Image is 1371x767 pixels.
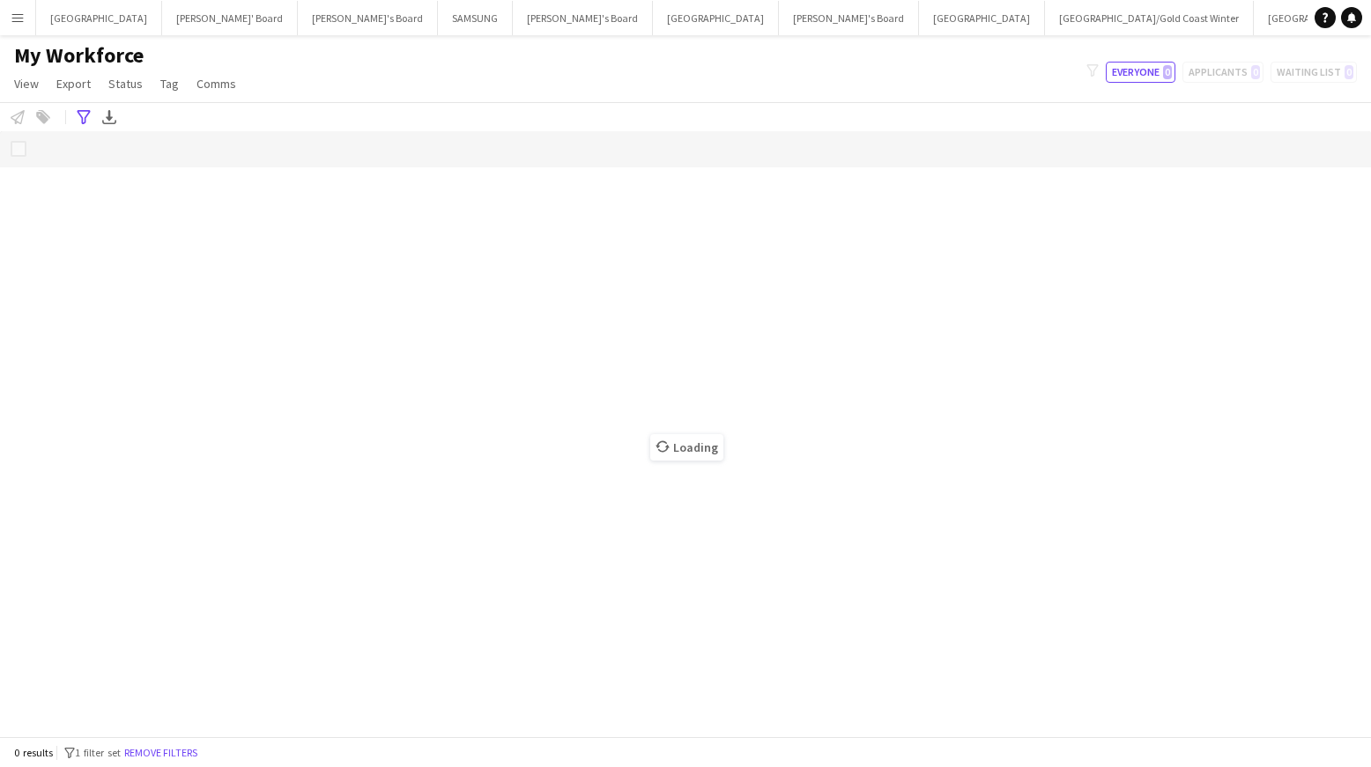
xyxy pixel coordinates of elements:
button: [GEOGRAPHIC_DATA] [36,1,162,35]
a: Comms [189,72,243,95]
span: 0 [1163,65,1172,79]
button: [PERSON_NAME]'s Board [779,1,919,35]
span: 1 filter set [75,746,121,759]
span: Status [108,76,143,92]
app-action-btn: Advanced filters [73,107,94,128]
span: View [14,76,39,92]
span: Export [56,76,91,92]
button: [GEOGRAPHIC_DATA] [919,1,1045,35]
a: Export [49,72,98,95]
button: [GEOGRAPHIC_DATA] [653,1,779,35]
button: Everyone0 [1106,62,1175,83]
a: Status [101,72,150,95]
span: Comms [196,76,236,92]
button: Remove filters [121,743,201,763]
button: [PERSON_NAME]'s Board [513,1,653,35]
button: SAMSUNG [438,1,513,35]
span: My Workforce [14,42,144,69]
a: View [7,72,46,95]
span: Loading [650,434,723,461]
a: Tag [153,72,186,95]
span: Tag [160,76,179,92]
button: [PERSON_NAME]' Board [162,1,298,35]
button: [GEOGRAPHIC_DATA]/Gold Coast Winter [1045,1,1254,35]
app-action-btn: Export XLSX [99,107,120,128]
button: [PERSON_NAME]'s Board [298,1,438,35]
